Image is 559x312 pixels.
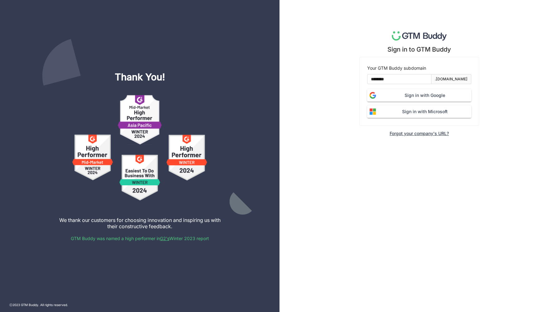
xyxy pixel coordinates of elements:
[367,65,471,72] div: Your GTM Buddy subdomain
[390,131,449,136] div: Forgot your company's URL?
[392,31,447,41] img: logo
[367,89,471,102] button: Sign in with Google
[387,46,451,53] div: Sign in to GTM Buddy
[367,106,378,117] img: microsoft.svg
[160,236,169,241] a: G2's
[378,92,471,99] span: Sign in with Google
[367,105,471,118] button: Sign in with Microsoft
[367,90,378,101] img: google_logo.png
[435,76,468,82] div: .[DOMAIN_NAME]
[378,108,471,115] span: Sign in with Microsoft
